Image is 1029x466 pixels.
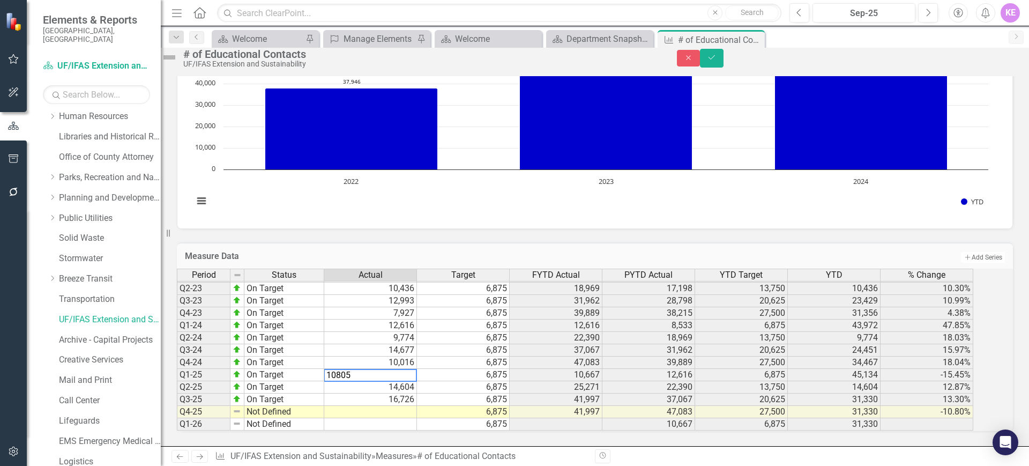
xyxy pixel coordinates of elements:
td: 6,875 [417,295,510,307]
button: KE [1001,3,1020,23]
td: 41,997 [510,394,602,406]
td: 37,067 [510,344,602,357]
td: 14,604 [788,381,881,394]
text: 40,000 [195,78,215,87]
span: FYTD Actual [532,270,580,280]
path: 2023, 43,972. YTD. [520,75,692,169]
a: Manage Elements [326,32,414,46]
img: zOikAAAAAElFTkSuQmCC [233,395,241,403]
td: On Target [244,307,324,320]
td: 20,625 [695,295,788,307]
td: 31,330 [788,394,881,406]
a: UF/IFAS Extension and Sustainability [59,314,161,326]
td: Q2-25 [177,381,230,394]
td: Not Defined [244,418,324,431]
td: On Target [244,357,324,369]
input: Search Below... [43,85,150,104]
td: 27,500 [695,307,788,320]
a: Parks, Recreation and Natural Resources [59,172,161,184]
td: 8,533 [602,320,695,332]
text: 2022 [344,176,359,186]
span: Elements & Reports [43,13,150,26]
a: Stormwater [59,253,161,265]
span: Search [741,8,764,17]
span: Actual [359,270,383,280]
button: Show YTD [961,197,984,206]
td: 7,927 [324,307,417,320]
td: 14,677 [324,344,417,357]
td: 24,451 [788,344,881,357]
div: Welcome [232,32,303,46]
td: 10,667 [510,369,602,381]
td: On Target [244,369,324,381]
td: 39,889 [602,357,695,369]
td: Q1-25 [177,369,230,381]
img: 8DAGhfEEPCf229AAAAAElFTkSuQmCC [233,271,242,279]
a: Office of County Attorney [59,151,161,164]
td: 6,875 [417,344,510,357]
td: Q2-23 [177,283,230,295]
td: 18,969 [510,283,602,295]
div: # of Educational Contacts [183,48,655,60]
td: Q1-24 [177,320,230,332]
td: 17,198 [602,283,695,295]
span: Period [192,270,216,280]
td: 12,616 [510,320,602,332]
td: Q3-24 [177,344,230,357]
td: 37,067 [602,394,695,406]
td: On Target [244,394,324,406]
a: Measures [376,451,413,461]
td: On Target [244,381,324,394]
td: 6,875 [417,307,510,320]
div: # of Educational Contacts [417,451,516,461]
img: zOikAAAAAElFTkSuQmCC [233,358,241,366]
td: 47.85% [881,320,973,332]
td: 12,616 [324,320,417,332]
td: 31,962 [510,295,602,307]
td: Q2-24 [177,332,230,344]
img: zOikAAAAAElFTkSuQmCC [233,308,241,317]
a: Solid Waste [59,232,161,245]
div: Department Snapshot [566,32,651,46]
td: 18,969 [602,332,695,344]
td: On Target [244,320,324,332]
input: Search ClearPoint... [217,4,781,23]
td: 27,500 [695,357,788,369]
div: Open Intercom Messenger [993,430,1018,455]
td: 38,215 [602,307,695,320]
a: Human Resources [59,110,161,123]
td: 34,467 [788,357,881,369]
svg: Interactive chart [188,57,994,218]
td: 10,436 [788,283,881,295]
a: EMS Emergency Medical Services [59,435,161,448]
img: zOikAAAAAElFTkSuQmCC [233,296,241,305]
text: 2024 [853,176,869,186]
td: 31,330 [788,406,881,418]
td: 6,875 [417,283,510,295]
button: View chart menu, Chart [194,194,209,209]
td: 6,875 [417,394,510,406]
a: Libraries and Historical Resources [59,131,161,143]
td: 25,271 [510,381,602,394]
path: 2024, 45,134. YTD. [775,72,948,169]
a: Archive - Capital Projects [59,334,161,346]
td: 22,390 [602,381,695,394]
span: % Change [908,270,945,280]
img: 8DAGhfEEPCf229AAAAAElFTkSuQmCC [233,407,241,416]
td: 31,356 [788,307,881,320]
td: 6,875 [695,320,788,332]
img: zOikAAAAAElFTkSuQmCC [233,370,241,379]
td: 12,993 [324,295,417,307]
a: Mail and Print [59,374,161,387]
td: 6,875 [695,369,788,381]
img: ClearPoint Strategy [5,12,24,31]
td: 23,429 [788,295,881,307]
td: 15.97% [881,344,973,357]
td: 13.30% [881,394,973,406]
td: 41,997 [510,406,602,418]
td: On Target [244,295,324,307]
td: 9,774 [324,332,417,344]
td: 18.03% [881,332,973,344]
td: 28,798 [602,295,695,307]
